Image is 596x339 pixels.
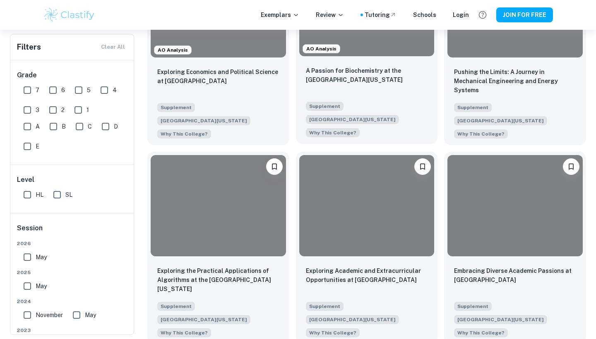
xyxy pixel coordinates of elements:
h6: Grade [17,70,128,80]
img: Clastify logo [43,7,96,23]
span: HL [36,190,43,199]
span: 1 [87,105,89,115]
span: Why This College? [457,130,505,138]
p: Exemplars [261,10,299,19]
span: Supplement [157,103,195,112]
span: Why This College? [457,329,505,337]
span: AO Analysis [303,45,340,53]
span: 2026 [17,240,128,247]
span: 4 [113,86,117,95]
span: Why This College? [309,129,356,136]
h6: Session [17,223,128,240]
p: Pushing the Limits: A Journey in Mechanical Engineering and Energy Systems [454,67,576,95]
span: D [114,122,118,131]
p: Review [316,10,344,19]
span: Supplement [306,102,344,111]
p: A Passion for Biochemistry at the University of Wisconsin-Madison [306,66,428,84]
span: [GEOGRAPHIC_DATA][US_STATE] [157,116,250,125]
h6: Filters [17,41,41,53]
span: 6 [61,86,65,95]
span: [GEOGRAPHIC_DATA][US_STATE] [306,115,399,124]
a: Tutoring [365,10,397,19]
span: 2 [61,105,65,115]
span: [GEOGRAPHIC_DATA][US_STATE] [306,315,399,324]
p: Exploring Academic and Extracurricular Opportunities at UW-Madison [306,266,428,284]
span: Supplement [157,302,195,311]
span: B [62,122,66,131]
span: A [36,122,40,131]
span: AO Analysis [154,46,191,54]
span: [GEOGRAPHIC_DATA][US_STATE] [454,116,547,125]
span: [GEOGRAPHIC_DATA][US_STATE] [157,315,250,324]
span: 2024 [17,298,128,305]
button: JOIN FOR FREE [496,7,553,22]
span: 7 [36,86,39,95]
p: Embracing Diverse Academic Passions at UW-Madison [454,266,576,284]
span: SL [65,190,72,199]
span: Tell us why you decided to apply to the University of Wisconsin-Madison. In addition, please incl... [157,129,211,138]
span: May [36,282,47,291]
button: Please log in to bookmark exemplars [414,158,431,175]
span: Why This College? [161,329,208,337]
span: E [36,142,39,151]
span: Supplement [454,302,492,311]
button: Please log in to bookmark exemplars [563,158,579,175]
button: Help and Feedback [476,8,490,22]
a: Schools [413,10,436,19]
span: 5 [87,86,91,95]
p: Exploring the Practical Applications of Algorithms at the University of Wisconsin-Madison [157,266,279,294]
span: C [88,122,92,131]
span: [GEOGRAPHIC_DATA][US_STATE] [454,315,547,324]
span: Tell us why you decided to apply to the University of Wisconsin-Madison. In addition, please incl... [157,327,211,337]
span: Tell us why you decided to apply to the University of Wisconsin-Madison. In addition, please incl... [306,127,360,137]
span: November [36,310,63,320]
span: Tell us why you decided to apply to the University of Wisconsin-Madison. In addition, please incl... [306,327,360,337]
span: May [36,253,47,262]
span: Why This College? [309,329,356,337]
span: 2023 [17,327,128,334]
span: May [85,310,96,320]
a: Login [453,10,469,19]
h6: Level [17,175,128,185]
span: Tell us why you would like to attend the University of Wisconsin–Madison. In addition, please inc... [454,327,508,337]
span: 2025 [17,269,128,276]
button: Please log in to bookmark exemplars [266,158,283,175]
span: 3 [36,105,39,115]
span: Why This College? [161,130,208,138]
span: Supplement [454,103,492,112]
span: Supplement [306,302,344,311]
p: Exploring Economics and Political Science at UW-Madison [157,67,279,86]
span: Tell us why you decided to apply to the University of Wisconsin-Madison. In addition, please incl... [454,129,508,138]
